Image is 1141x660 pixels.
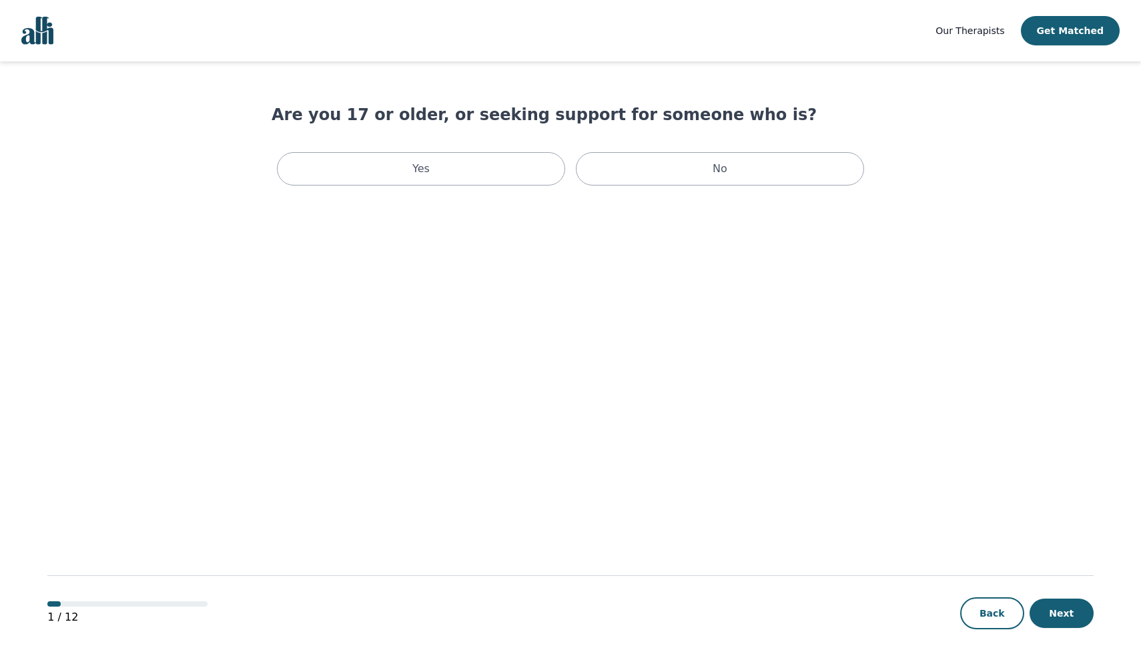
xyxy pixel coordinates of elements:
[935,25,1004,36] span: Our Therapists
[21,17,53,45] img: alli logo
[47,609,208,625] p: 1 / 12
[272,104,869,125] h1: Are you 17 or older, or seeking support for someone who is?
[935,23,1004,39] a: Our Therapists
[412,161,430,177] p: Yes
[1021,16,1120,45] button: Get Matched
[1030,599,1094,628] button: Next
[960,597,1024,629] button: Back
[713,161,727,177] p: No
